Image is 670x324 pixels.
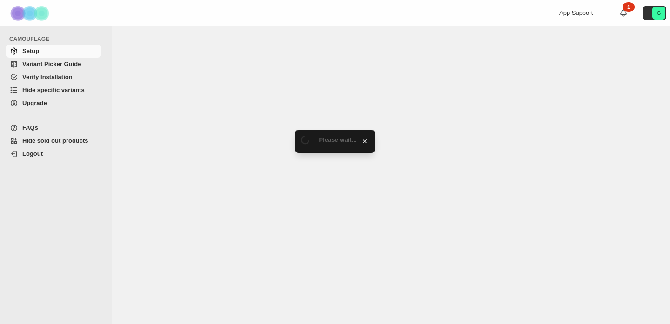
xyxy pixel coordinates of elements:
span: Avatar with initials G [652,7,665,20]
a: FAQs [6,121,101,134]
span: Hide sold out products [22,137,88,144]
span: CAMOUFLAGE [9,35,105,43]
button: Avatar with initials G [643,6,666,20]
span: App Support [559,9,593,16]
a: Verify Installation [6,71,101,84]
a: Variant Picker Guide [6,58,101,71]
span: FAQs [22,124,38,131]
a: Setup [6,45,101,58]
span: Setup [22,47,39,54]
a: 1 [619,8,628,18]
img: Camouflage [7,0,54,26]
a: Hide sold out products [6,134,101,147]
span: Verify Installation [22,73,73,80]
a: Upgrade [6,97,101,110]
a: Logout [6,147,101,160]
a: Hide specific variants [6,84,101,97]
text: G [657,10,661,16]
span: Please wait... [319,136,357,143]
span: Variant Picker Guide [22,60,81,67]
div: 1 [623,2,635,12]
span: Upgrade [22,99,47,106]
span: Hide specific variants [22,86,85,93]
span: Logout [22,150,43,157]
